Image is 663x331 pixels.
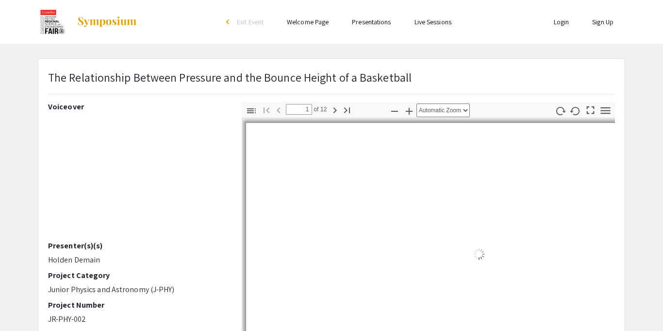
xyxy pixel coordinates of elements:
span: Exit Event [237,17,264,26]
select: Zoom [416,104,470,117]
button: Rotate Counterclockwise [567,104,584,118]
p: JR-PHY-002 [48,314,227,325]
button: Go to Last Page [339,103,355,117]
p: The Relationship Between Pressure and the Bounce Height of a Basketball [48,69,412,86]
iframe: Chat [622,287,656,324]
img: CoorsTek Denver Metro Regional Science and Engineering Fair [38,10,67,34]
h2: Presenter(s)(s) [48,241,227,250]
input: Page [286,104,312,115]
p: Junior Physics and Astronomy (J-PHY) [48,284,227,296]
h2: Project Category [48,271,227,280]
img: Symposium by ForagerOne [77,16,137,28]
a: Login [554,17,569,26]
a: CoorsTek Denver Metro Regional Science and Engineering Fair [38,10,137,34]
h2: Project Number [48,300,227,310]
button: Tools [597,104,614,118]
p: Holden Demain [48,254,227,266]
div: arrow_back_ios [226,19,232,25]
button: Rotate Clockwise [552,104,569,118]
button: Zoom Out [386,104,403,118]
button: Switch to Presentation Mode [582,102,599,116]
button: Go to First Page [258,103,275,117]
a: Live Sessions [414,17,451,26]
button: Zoom In [401,104,417,118]
button: Next Page [327,103,343,117]
button: Toggle Sidebar [243,104,260,118]
a: Welcome Page [287,17,329,26]
span: of 12 [312,104,327,115]
a: Sign Up [592,17,613,26]
button: Previous Page [270,103,287,117]
h2: Voiceover [48,102,227,111]
a: Presentations [352,17,391,26]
